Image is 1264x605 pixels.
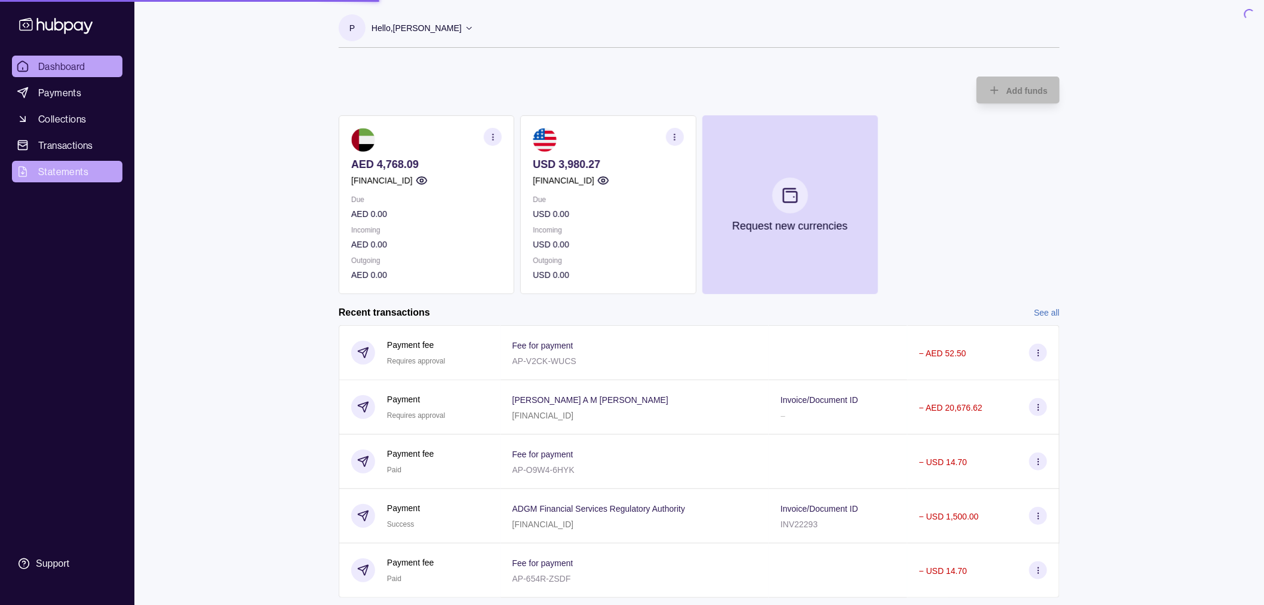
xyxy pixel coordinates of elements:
[1007,86,1048,96] span: Add funds
[12,82,122,103] a: Payments
[12,551,122,576] a: Support
[513,341,573,350] p: Fee for payment
[38,112,86,126] span: Collections
[781,520,818,529] p: INV22293
[351,268,502,282] p: AED 0.00
[349,22,355,35] p: P
[351,207,502,221] p: AED 0.00
[351,254,502,267] p: Outgoing
[533,268,683,282] p: USD 0.00
[513,411,574,420] p: [FINANCIAL_ID]
[513,450,573,459] p: Fee for payment
[339,306,430,319] h2: Recent transactions
[533,254,683,267] p: Outgoing
[387,520,414,528] span: Success
[38,164,88,179] span: Statements
[919,349,967,358] p: − AED 52.50
[12,161,122,182] a: Statements
[38,59,85,74] span: Dashboard
[351,193,502,206] p: Due
[12,108,122,130] a: Collections
[533,158,683,171] p: USD 3,980.27
[387,411,445,420] span: Requires approval
[387,338,445,352] p: Payment fee
[513,395,668,405] p: [PERSON_NAME] A M [PERSON_NAME]
[387,466,401,474] span: Paid
[533,193,683,206] p: Due
[781,504,858,514] p: Invoice/Document ID
[387,357,445,365] span: Requires approval
[12,135,122,156] a: Transactions
[513,465,575,475] p: AP-O9W4-6HYK
[781,411,786,420] p: –
[533,174,594,187] p: [FINANCIAL_ID]
[919,566,968,576] p: − USD 14.70
[387,502,420,515] p: Payment
[513,558,573,568] p: Fee for payment
[387,393,445,406] p: Payment
[351,238,502,251] p: AED 0.00
[781,395,858,405] p: Invoice/Document ID
[36,557,69,570] div: Support
[702,115,878,294] button: Request new currencies
[533,224,683,237] p: Incoming
[351,224,502,237] p: Incoming
[1034,306,1060,319] a: See all
[351,174,413,187] p: [FINANCIAL_ID]
[38,138,93,152] span: Transactions
[513,574,571,583] p: AP-654R-ZSDF
[513,356,576,366] p: AP-V2CK-WUCS
[387,575,401,583] span: Paid
[513,520,574,529] p: [FINANCIAL_ID]
[919,403,983,412] p: − AED 20,676.62
[919,457,968,467] p: − USD 14.70
[372,22,462,35] p: Hello, [PERSON_NAME]
[351,128,375,152] img: ae
[351,158,502,171] p: AED 4,768.09
[533,128,557,152] img: us
[513,504,685,514] p: ADGM Financial Services Regulatory Authority
[12,56,122,77] a: Dashboard
[919,512,979,521] p: − USD 1,500.00
[38,85,81,100] span: Payments
[387,556,434,569] p: Payment fee
[387,447,434,460] p: Payment fee
[533,238,683,251] p: USD 0.00
[977,77,1060,103] button: Add funds
[533,207,683,221] p: USD 0.00
[732,219,848,233] p: Request new currencies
